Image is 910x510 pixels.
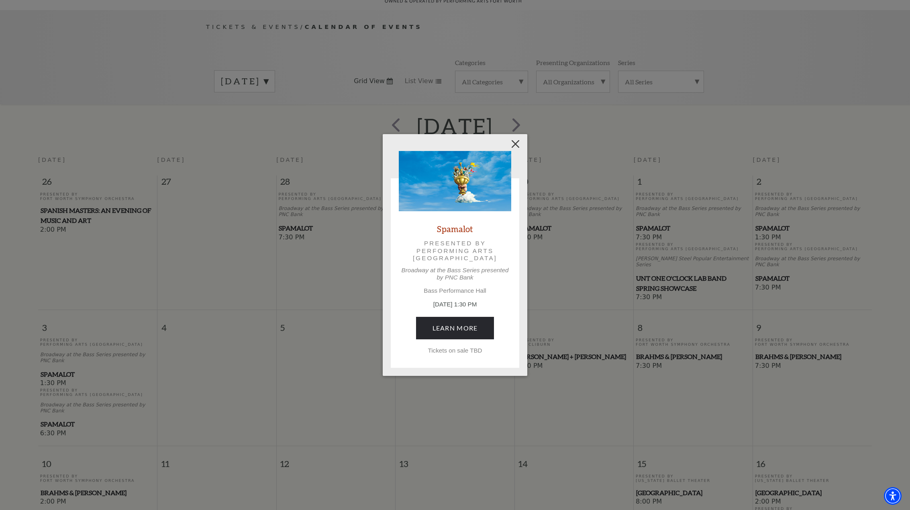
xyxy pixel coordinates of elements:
p: [DATE] 1:30 PM [399,300,511,309]
img: Spamalot [399,151,511,211]
a: Spamalot [437,223,473,234]
button: Close [508,136,523,151]
div: Accessibility Menu [884,487,902,505]
p: Presented by Performing Arts [GEOGRAPHIC_DATA] [410,240,500,262]
p: Tickets on sale TBD [399,347,511,354]
a: May 2, 1:30 PM Learn More Tickets on sale TBD [416,317,494,339]
p: Broadway at the Bass Series presented by PNC Bank [399,267,511,281]
p: Bass Performance Hall [399,287,511,294]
